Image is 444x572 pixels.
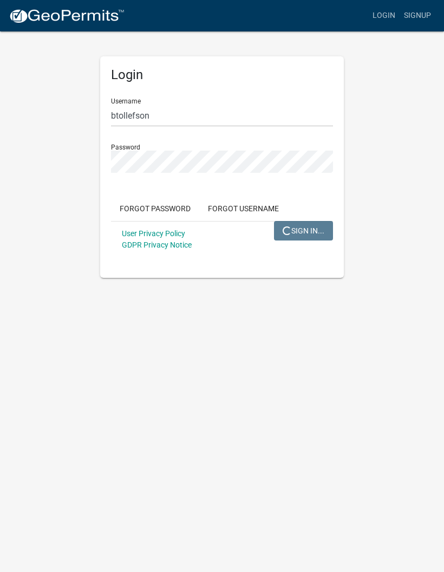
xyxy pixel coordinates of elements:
h5: Login [111,67,333,83]
a: Login [368,5,400,26]
a: User Privacy Policy [122,229,185,238]
button: Forgot Password [111,199,199,218]
a: GDPR Privacy Notice [122,240,192,249]
button: SIGN IN... [274,221,333,240]
span: SIGN IN... [283,226,324,235]
a: Signup [400,5,435,26]
button: Forgot Username [199,199,288,218]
